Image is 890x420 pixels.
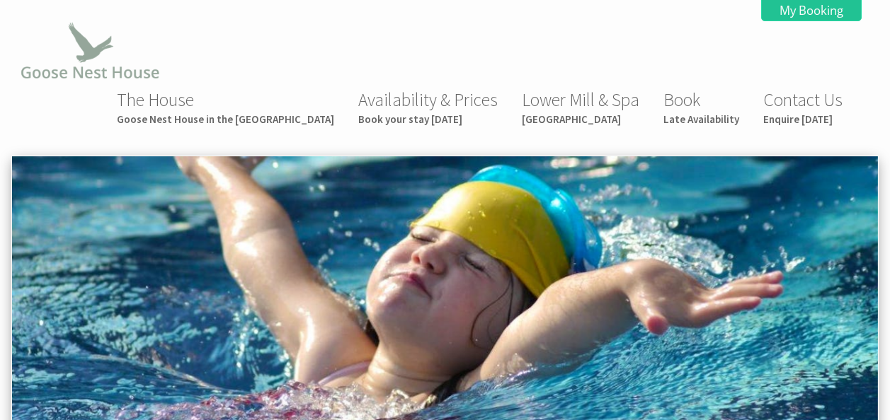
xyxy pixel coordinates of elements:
a: The HouseGoose Nest House in the [GEOGRAPHIC_DATA] [117,88,334,126]
small: Enquire [DATE] [763,112,843,126]
a: BookLate Availability [663,88,739,126]
img: Goose Nest House [20,20,161,83]
a: Contact UsEnquire [DATE] [763,88,843,126]
a: Availability & PricesBook your stay [DATE] [358,88,498,126]
small: Book your stay [DATE] [358,112,498,126]
a: Lower Mill & Spa[GEOGRAPHIC_DATA] [522,88,639,126]
small: Goose Nest House in the [GEOGRAPHIC_DATA] [117,112,334,126]
small: Late Availability [663,112,739,126]
small: [GEOGRAPHIC_DATA] [522,112,639,126]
